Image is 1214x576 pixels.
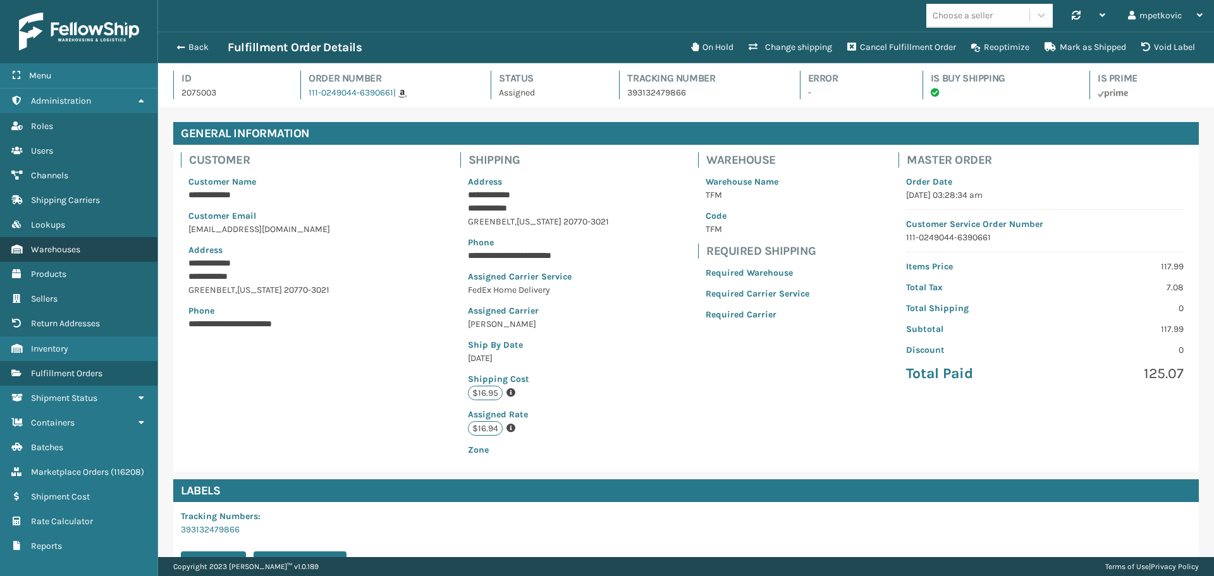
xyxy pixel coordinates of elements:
span: Roles [31,121,53,132]
i: Mark as Shipped [1045,42,1056,51]
button: Void Label [1134,35,1203,60]
span: Menu [29,70,51,81]
p: Copyright 2023 [PERSON_NAME]™ v 1.0.189 [173,557,319,576]
p: [EMAIL_ADDRESS][DOMAIN_NAME] [188,223,371,236]
p: 7.08 [1053,281,1184,294]
h3: Fulfillment Order Details [228,40,362,55]
p: - [808,86,900,99]
h4: Warehouse [706,152,817,168]
span: , [235,285,237,295]
p: Total Shipping [906,302,1037,315]
button: Cancel Fulfillment Order [840,35,964,60]
p: Assigned Carrier [468,304,609,317]
span: ( 116208 ) [111,467,144,477]
p: 111-0249044-6390661 [906,231,1184,244]
a: 111-0249044-6390661 [309,87,393,98]
h4: Labels [173,479,1199,502]
button: Mark as Shipped [1037,35,1134,60]
p: Subtotal [906,322,1037,336]
button: Reoptimize [964,35,1037,60]
h4: Master Order [907,152,1191,168]
span: Return Addresses [31,318,100,329]
p: [DATE] [468,352,609,365]
h4: Is Prime [1098,71,1199,86]
p: 117.99 [1053,260,1184,273]
p: Phone [188,304,371,317]
h4: Order Number [309,71,468,86]
h4: Customer [189,152,378,168]
span: Address [188,245,223,255]
span: 20770-3021 [563,216,609,227]
span: Marketplace Orders [31,467,109,477]
p: $16.95 [468,386,503,400]
span: Address [468,176,502,187]
span: Shipment Cost [31,491,90,502]
button: Print Label [181,551,246,574]
p: Total Tax [906,281,1037,294]
p: Assigned Rate [468,408,609,421]
p: Ship By Date [468,338,609,352]
h4: Id [181,71,278,86]
span: [US_STATE] [517,216,561,227]
p: FedEx Home Delivery [468,283,609,297]
span: Users [31,145,53,156]
p: [DATE] 03:28:34 am [906,188,1184,202]
h4: Is Buy Shipping [931,71,1067,86]
button: Back [169,42,228,53]
p: Warehouse Name [706,175,809,188]
p: Code [706,209,809,223]
p: Customer Service Order Number [906,218,1184,231]
span: Shipping Carriers [31,195,100,205]
span: Containers [31,417,75,428]
span: [US_STATE] [237,285,282,295]
p: Zone [468,443,609,457]
p: Shipping Cost [468,372,609,386]
span: Fulfillment Orders [31,368,102,379]
img: logo [19,13,139,51]
span: Lookups [31,219,65,230]
p: Customer Email [188,209,371,223]
p: Required Carrier Service [706,287,809,300]
p: 393132479866 [627,86,776,99]
span: Administration [31,95,91,106]
span: GREENBELT [188,285,235,295]
h4: Tracking Number [627,71,776,86]
p: 2075003 [181,86,278,99]
p: TFM [706,223,809,236]
p: Total Paid [906,364,1037,383]
i: Reoptimize [971,44,980,52]
p: $16.94 [468,421,503,436]
span: Products [31,269,66,279]
span: Channels [31,170,68,181]
p: [PERSON_NAME] [468,317,609,331]
i: Change shipping [749,42,757,51]
a: | [393,87,407,98]
h4: Error [808,71,900,86]
a: Terms of Use [1105,562,1149,571]
h4: Shipping [469,152,616,168]
i: On Hold [691,42,699,51]
p: 0 [1053,302,1184,315]
h4: Required Shipping [706,243,817,259]
p: Assigned Carrier Service [468,270,609,283]
div: Choose a seller [933,9,993,22]
span: Warehouses [31,244,80,255]
i: VOIDLABEL [1141,42,1150,51]
span: Inventory [31,343,68,354]
button: On Hold [684,35,741,60]
p: TFM [706,188,809,202]
p: Required Carrier [706,308,809,321]
p: 117.99 [1053,322,1184,336]
span: 20770-3021 [284,285,329,295]
span: Rate Calculator [31,516,93,527]
span: Tracking Numbers : [181,511,261,522]
span: | [393,87,396,98]
p: Phone [468,236,609,249]
p: Customer Name [188,175,371,188]
a: 393132479866 [181,524,240,535]
i: Cancel Fulfillment Order [847,42,856,51]
span: Sellers [31,293,58,304]
h4: General Information [173,122,1199,145]
span: , [515,216,517,227]
div: | [1105,557,1199,576]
